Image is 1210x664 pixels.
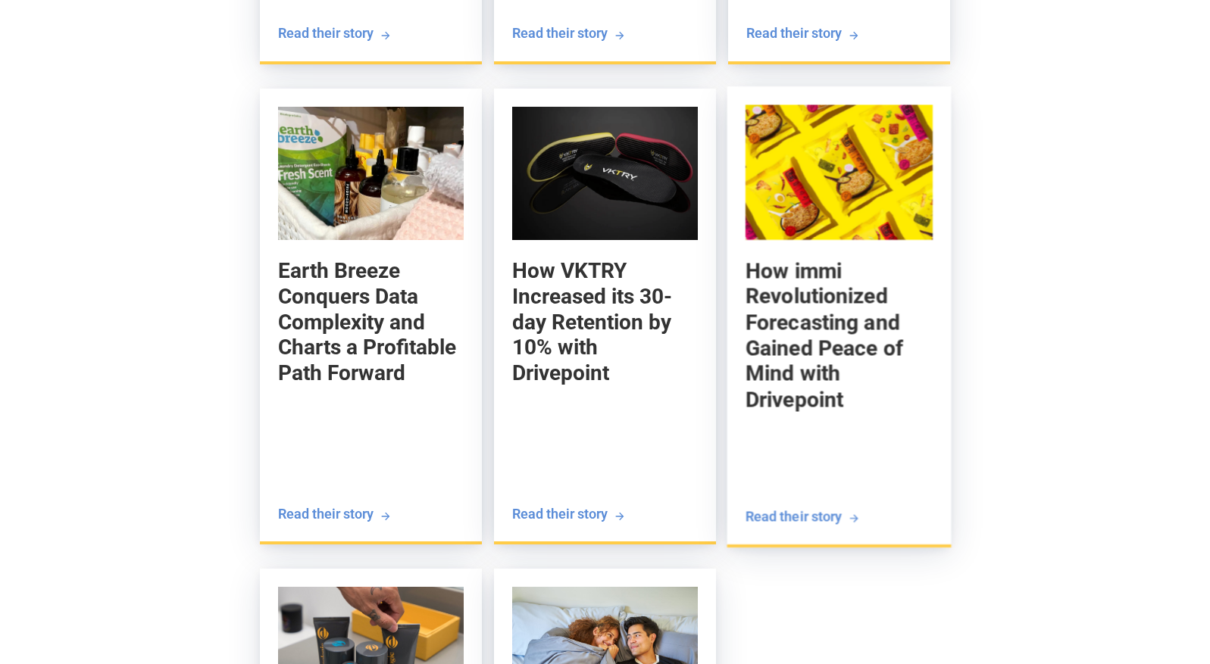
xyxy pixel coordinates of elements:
[727,86,951,547] a: How immi Revolutionized Forecasting and Gained Peace of Mind with DrivepointHow immi Revolutioniz...
[512,23,608,42] div: Read their story
[512,504,608,523] div: Read their story
[278,23,374,42] div: Read their story
[278,258,464,385] h5: Earth Breeze Conquers Data Complexity and Charts a Profitable Path Forward
[746,258,933,413] h5: How immi Revolutionized Forecasting and Gained Peace of Mind with Drivepoint
[746,104,933,240] img: How immi Revolutionized Forecasting and Gained Peace of Mind with Drivepoint
[512,258,698,385] h5: How VKTRY Increased its 30-day Retention by 10% with Drivepoint
[512,107,698,241] img: How VKTRY Increased its 30-day Retention by 10% with Drivepoint
[494,89,716,545] a: How VKTRY Increased its 30-day Retention by 10% with Drivepoint How VKTRY Increased its 30-day Re...
[260,89,482,545] a: Earth Breeze Conquers Data Complexity and Charts a Profitable Path ForwardEarth Breeze Conquers D...
[278,107,464,241] img: Earth Breeze Conquers Data Complexity and Charts a Profitable Path Forward
[278,504,374,523] div: Read their story
[746,507,842,525] div: Read their story
[746,23,842,42] div: Read their story
[937,470,1210,664] iframe: Chat Widget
